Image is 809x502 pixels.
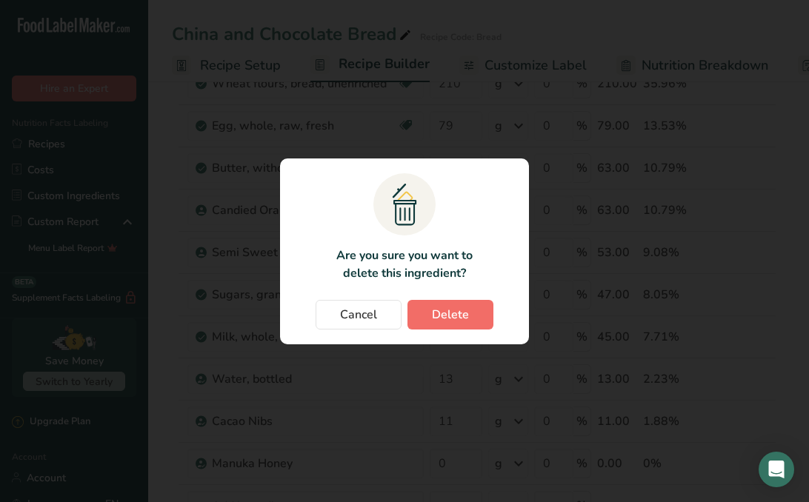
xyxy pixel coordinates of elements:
span: Delete [432,306,469,324]
span: Cancel [340,306,377,324]
button: Delete [407,300,493,329]
div: Open Intercom Messenger [759,452,794,487]
p: Are you sure you want to delete this ingredient? [327,247,481,282]
button: Cancel [316,300,402,329]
